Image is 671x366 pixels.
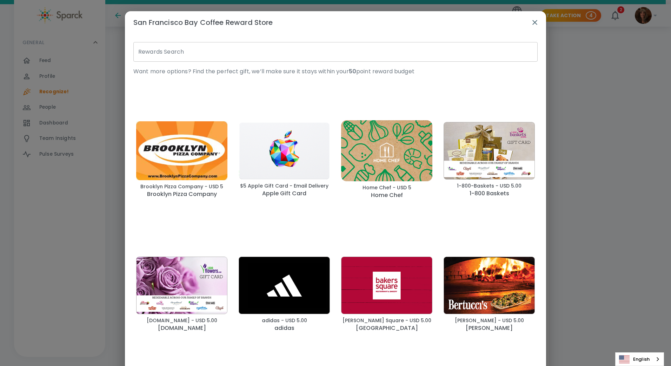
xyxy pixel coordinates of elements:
[158,324,206,332] p: [DOMAIN_NAME]
[136,121,227,180] img: Brooklyn Pizza Company - USD 5
[133,95,230,224] button: Brooklyn Pizza Company - USD 5Brooklyn Pizza Company - USD 5Brooklyn Pizza Company
[240,182,328,189] p: $5 Apple Gift Card - Email Delivery
[441,230,538,359] button: Bertucci's - USD 5.00[PERSON_NAME] - USD 5.00[PERSON_NAME]
[356,324,418,332] p: [GEOGRAPHIC_DATA]
[341,120,432,181] img: Home Chef - USD 5
[455,317,524,324] p: [PERSON_NAME] - USD 5.00
[341,257,432,314] img: Baker's Square - USD 5.00
[262,189,306,198] p: Apple Gift Card
[615,352,664,366] aside: Language selected: English
[239,122,330,179] img: $5 Apple Gift Card - Email Delivery
[133,230,230,359] button: 1-800-Flowers.com - USD 5.00[DOMAIN_NAME] - USD 5.00[DOMAIN_NAME]
[457,182,521,189] p: 1-800-Baskets - USD 5.00
[615,352,664,366] div: Language
[147,190,217,198] p: Brooklyn Pizza Company
[444,257,535,314] img: Bertucci's - USD 5.00
[133,67,538,76] p: Want more options? Find the perfect gift, we’ll make sure it stays within your point reward budget
[371,191,403,199] p: Home Chef
[236,230,333,359] button: adidas - USD 5.00adidas - USD 5.00adidas
[616,353,664,366] a: English
[466,324,513,332] p: [PERSON_NAME]
[444,122,535,180] img: 1-800-Baskets - USD 5.00
[363,184,411,191] p: Home Chef - USD 5
[338,95,435,224] button: Home Chef - USD 5Home Chef - USD 5Home Chef
[349,67,356,75] span: 50
[125,11,546,34] h2: San Francisco Bay Coffee Reward Store
[274,324,294,332] p: adidas
[262,317,307,324] p: adidas - USD 5.00
[133,42,538,62] input: Search for a reward...
[140,183,223,190] p: Brooklyn Pizza Company - USD 5
[470,189,509,198] p: 1-800 Baskets
[239,257,330,314] img: adidas - USD 5.00
[343,317,431,324] p: [PERSON_NAME] Square - USD 5.00
[236,95,333,224] button: $5 Apple Gift Card - Email Delivery$5 Apple Gift Card - Email DeliveryApple Gift Card
[136,257,227,314] img: 1-800-Flowers.com - USD 5.00
[338,230,435,359] button: Baker's Square - USD 5.00[PERSON_NAME] Square - USD 5.00[GEOGRAPHIC_DATA]
[147,317,217,324] p: [DOMAIN_NAME] - USD 5.00
[441,95,538,224] button: 1-800-Baskets - USD 5.001-800-Baskets - USD 5.001-800 Baskets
